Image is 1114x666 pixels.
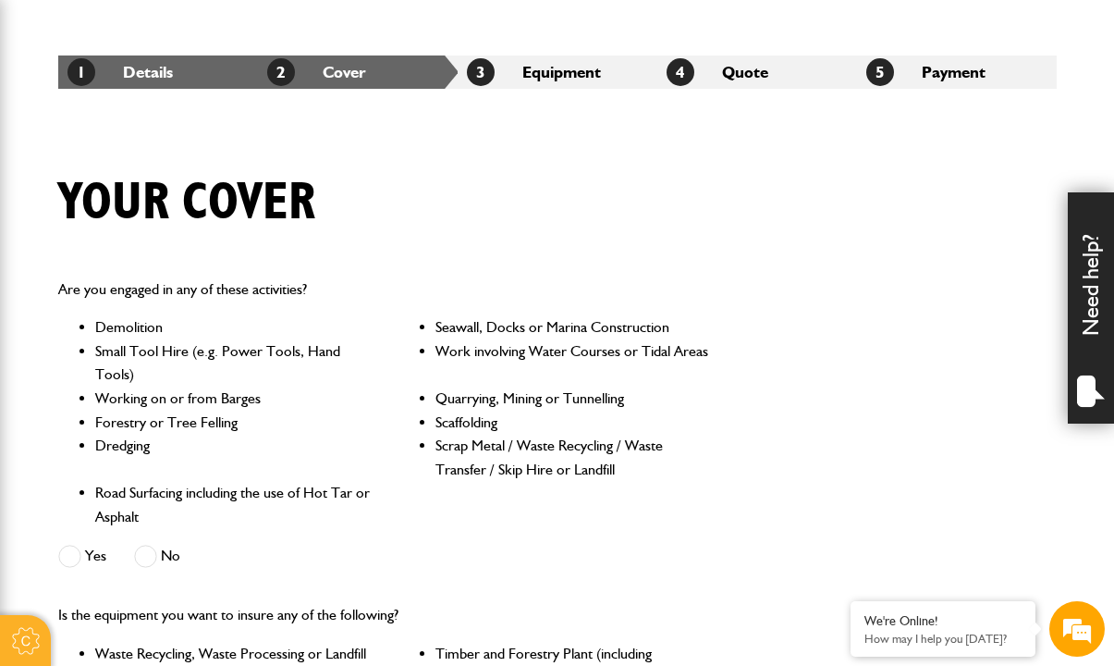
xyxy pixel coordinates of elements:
[95,434,374,481] li: Dredging
[251,523,336,548] em: Start Chat
[24,280,337,321] input: Enter your phone number
[667,58,694,86] span: 4
[58,277,715,302] p: Are you engaged in any of these activities?
[67,58,95,86] span: 1
[866,58,894,86] span: 5
[435,411,715,435] li: Scaffolding
[95,411,374,435] li: Forestry or Tree Felling
[864,632,1022,646] p: How may I help you today?
[435,339,715,387] li: Work involving Water Courses or Tidal Areas
[95,315,374,339] li: Demolition
[95,387,374,411] li: Working on or from Barges
[95,481,374,528] li: Road Surfacing including the use of Hot Tar or Asphalt
[864,613,1022,629] div: We're Online!
[1068,192,1114,424] div: Need help?
[96,104,311,128] div: Chat with us now
[24,171,337,212] input: Enter your last name
[467,58,495,86] span: 3
[857,55,1057,89] li: Payment
[435,434,715,481] li: Scrap Metal / Waste Recycling / Waste Transfer / Skip Hire or Landfill
[258,55,458,89] li: Cover
[458,55,657,89] li: Equipment
[95,339,374,387] li: Small Tool Hire (e.g. Power Tools, Hand Tools)
[58,545,106,568] label: Yes
[267,58,295,86] span: 2
[58,603,715,627] p: Is the equipment you want to insure any of the following?
[31,103,78,129] img: d_20077148190_company_1631870298795_20077148190
[435,387,715,411] li: Quarrying, Mining or Tunnelling
[657,55,857,89] li: Quote
[435,315,715,339] li: Seawall, Docks or Marina Construction
[24,335,337,507] textarea: Type your message and hit 'Enter'
[58,172,315,234] h1: Your cover
[303,9,348,54] div: Minimize live chat window
[24,226,337,266] input: Enter your email address
[134,545,180,568] label: No
[67,62,173,81] a: 1Details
